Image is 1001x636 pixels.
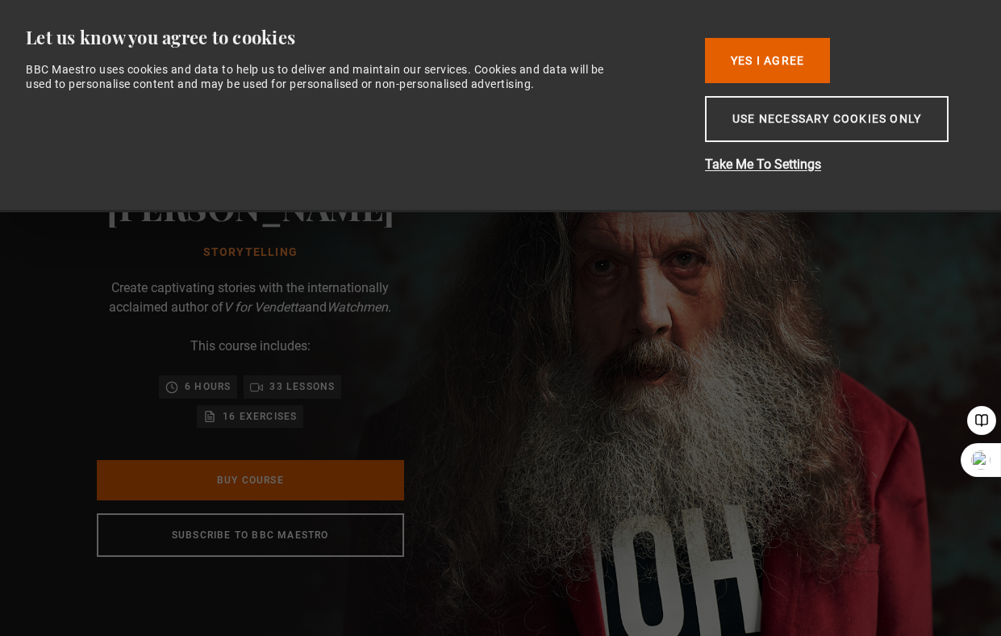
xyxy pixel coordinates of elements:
h1: Storytelling [106,246,394,259]
p: 33 lessons [269,379,335,395]
i: V for Vendetta [223,299,305,315]
a: Buy Course [97,460,404,500]
button: Yes I Agree [705,38,830,83]
p: Create captivating stories with the internationally acclaimed author of and . [97,278,404,317]
a: Subscribe to BBC Maestro [97,513,404,557]
h2: [PERSON_NAME] [106,186,394,227]
i: Watchmen [327,299,388,315]
div: BBC Maestro uses cookies and data to help us to deliver and maintain our services. Cookies and da... [26,62,615,91]
p: 6 hours [185,379,231,395]
button: Use necessary cookies only [705,96,949,142]
p: 16 exercises [223,408,297,425]
p: This course includes: [190,337,311,356]
div: Let us know you agree to cookies [26,26,680,49]
button: Take Me To Settings [705,155,963,174]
